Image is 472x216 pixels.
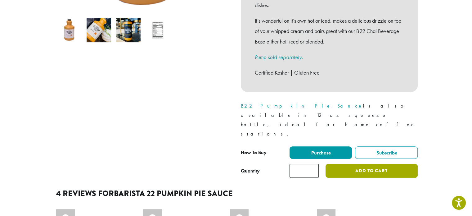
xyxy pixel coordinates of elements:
span: Purchase [310,149,331,156]
button: Add to cart [326,164,417,178]
input: Product quantity [290,164,319,178]
img: Barista 22 Pumpkin Pie Sauce - Image 2 [87,18,111,42]
span: Barista 22 Pumpkin Pie Sauce [114,188,233,199]
a: B22 Pumpkin Pie Sauce [241,103,363,109]
span: Subscribe [375,149,397,156]
img: Barista 22 Pumpkin Pie Sauce [57,18,82,42]
span: How To Buy [241,149,267,156]
h2: 4 reviews for [56,189,416,198]
p: is also available in 12 oz squeeze bottle, ideal for home coffee stations. [241,101,418,139]
a: Pump sold separately. [255,53,303,61]
p: It’s wonderful on it’s own hot or iced, makes a delicious drizzle on top of your whipped cream an... [255,16,404,47]
img: Barista 22 Pumpkin Pie Sauce - Image 4 [146,18,170,42]
div: Quantity [241,167,260,175]
p: Certified Kosher | Gluten Free [255,67,404,78]
img: Barista 22 Pumpkin Pie Sauce - Image 3 [116,18,141,42]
